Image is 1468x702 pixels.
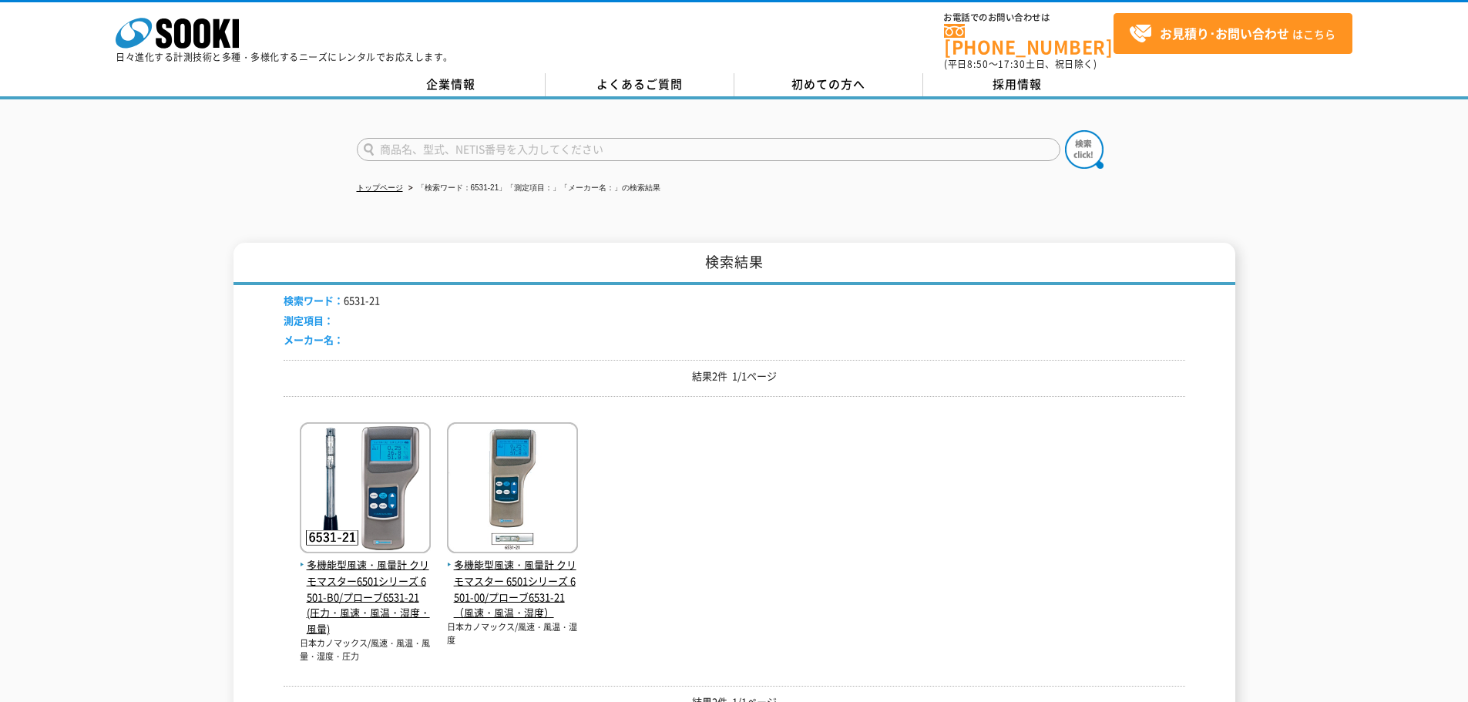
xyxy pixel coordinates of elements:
[447,422,578,557] img: 6501-00/プローブ6531-21（風速・風温・湿度）
[546,73,734,96] a: よくあるご質問
[1160,24,1289,42] strong: お見積り･お問い合わせ
[447,557,578,621] span: 多機能型風速・風量計 クリモマスター 6501シリーズ 6501-00/プローブ6531-21（風速・風温・湿度）
[998,57,1026,71] span: 17:30
[300,541,431,637] a: 多機能型風速・風量計 クリモマスター6501シリーズ 6501-B0/プローブ6531-21(圧力・風速・風温・湿度・風量)
[300,637,431,663] p: 日本カノマックス/風速・風温・風量・湿度・圧力
[405,180,661,196] li: 「検索ワード：6531-21」「測定項目：」「メーカー名：」の検索結果
[791,76,865,92] span: 初めての方へ
[734,73,923,96] a: 初めての方へ
[923,73,1112,96] a: 採用情報
[447,541,578,621] a: 多機能型風速・風量計 クリモマスター 6501シリーズ 6501-00/プローブ6531-21（風速・風温・湿度）
[967,57,989,71] span: 8:50
[1065,130,1104,169] img: btn_search.png
[284,293,380,309] li: 6531-21
[116,52,453,62] p: 日々進化する計測技術と多種・多様化するニーズにレンタルでお応えします。
[357,138,1060,161] input: 商品名、型式、NETIS番号を入力してください
[284,368,1185,385] p: 結果2件 1/1ページ
[233,243,1235,285] h1: 検索結果
[1129,22,1335,45] span: はこちら
[944,24,1114,55] a: [PHONE_NUMBER]
[357,183,403,192] a: トップページ
[300,557,431,637] span: 多機能型風速・風量計 クリモマスター6501シリーズ 6501-B0/プローブ6531-21(圧力・風速・風温・湿度・風量)
[284,313,334,327] span: 測定項目：
[357,73,546,96] a: 企業情報
[447,621,578,647] p: 日本カノマックス/風速・風温・湿度
[1114,13,1352,54] a: お見積り･お問い合わせはこちら
[300,422,431,557] img: 6501-B0/プローブ6531-21(圧力・風速・風温・湿度・風量)
[284,332,344,347] span: メーカー名：
[284,293,344,307] span: 検索ワード：
[944,57,1097,71] span: (平日 ～ 土日、祝日除く)
[944,13,1114,22] span: お電話でのお問い合わせは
